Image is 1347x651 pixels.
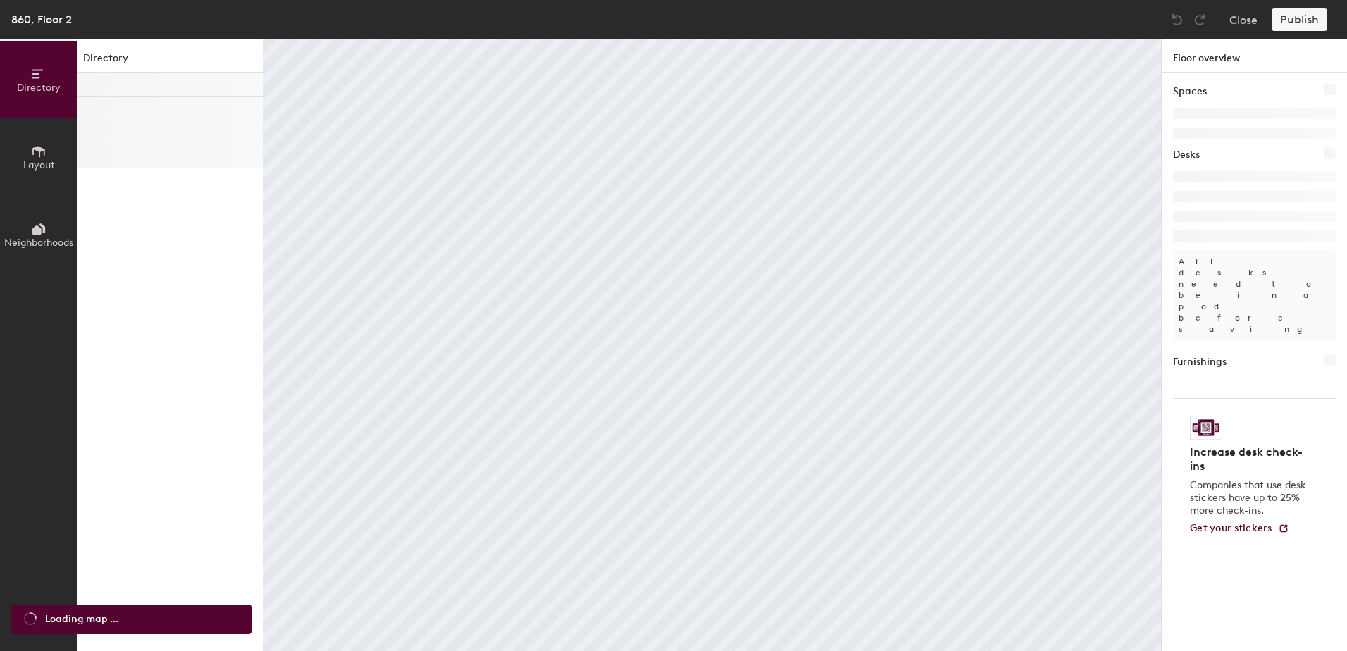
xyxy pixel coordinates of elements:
[1170,13,1184,27] img: Undo
[1190,523,1289,535] a: Get your stickers
[1229,8,1258,31] button: Close
[1173,354,1227,370] h1: Furnishings
[1173,250,1336,340] p: All desks need to be in a pod before saving
[1162,39,1347,73] h1: Floor overview
[23,159,55,171] span: Layout
[11,11,72,28] div: 860, Floor 2
[1190,479,1310,517] p: Companies that use desk stickers have up to 25% more check-ins.
[1190,445,1310,473] h4: Increase desk check-ins
[263,39,1161,651] canvas: Map
[77,51,263,73] h1: Directory
[45,612,118,627] span: Loading map ...
[1193,13,1207,27] img: Redo
[1173,147,1200,163] h1: Desks
[1190,416,1222,440] img: Sticker logo
[1190,522,1272,534] span: Get your stickers
[17,82,61,94] span: Directory
[4,237,73,249] span: Neighborhoods
[1173,84,1207,99] h1: Spaces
